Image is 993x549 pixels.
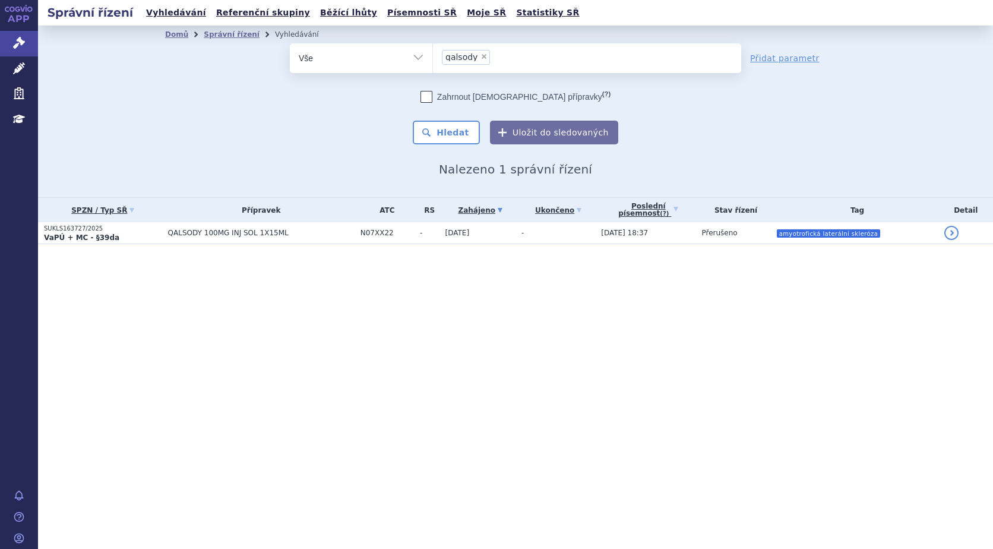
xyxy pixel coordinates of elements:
[660,210,669,217] abbr: (?)
[695,198,770,222] th: Stav řízení
[480,53,488,60] span: ×
[701,229,737,237] span: Přerušeno
[494,49,500,64] input: qalsody
[204,30,260,39] a: Správní řízení
[439,162,592,176] span: Nalezeno 1 správní řízení
[38,4,143,21] h2: Správní řízení
[602,90,611,98] abbr: (?)
[445,53,477,61] span: qalsody
[944,226,959,240] a: detail
[938,198,993,222] th: Detail
[750,52,820,64] a: Přidat parametr
[513,5,583,21] a: Statistiky SŘ
[413,121,480,144] button: Hledat
[490,121,618,144] button: Uložit do sledovaných
[360,229,414,237] span: N07XX22
[44,225,162,233] p: SUKLS163727/2025
[143,5,210,21] a: Vyhledávání
[213,5,314,21] a: Referenční skupiny
[601,229,648,237] span: [DATE] 18:37
[275,26,334,43] li: Vyhledávání
[521,202,595,219] a: Ukončeno
[445,202,516,219] a: Zahájeno
[165,30,188,39] a: Domů
[384,5,460,21] a: Písemnosti SŘ
[414,198,439,222] th: RS
[44,234,119,242] strong: VaPÚ + MC - §39da
[601,198,695,222] a: Poslednípísemnost(?)
[355,198,414,222] th: ATC
[168,229,355,237] span: QALSODY 100MG INJ SOL 1X15ML
[420,91,611,103] label: Zahrnout [DEMOGRAPHIC_DATA] přípravky
[521,229,524,237] span: -
[44,202,162,219] a: SPZN / Typ SŘ
[770,198,939,222] th: Tag
[420,229,439,237] span: -
[777,229,881,238] i: amyotrofická laterální skleróza
[445,229,470,237] span: [DATE]
[463,5,510,21] a: Moje SŘ
[162,198,355,222] th: Přípravek
[317,5,381,21] a: Běžící lhůty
